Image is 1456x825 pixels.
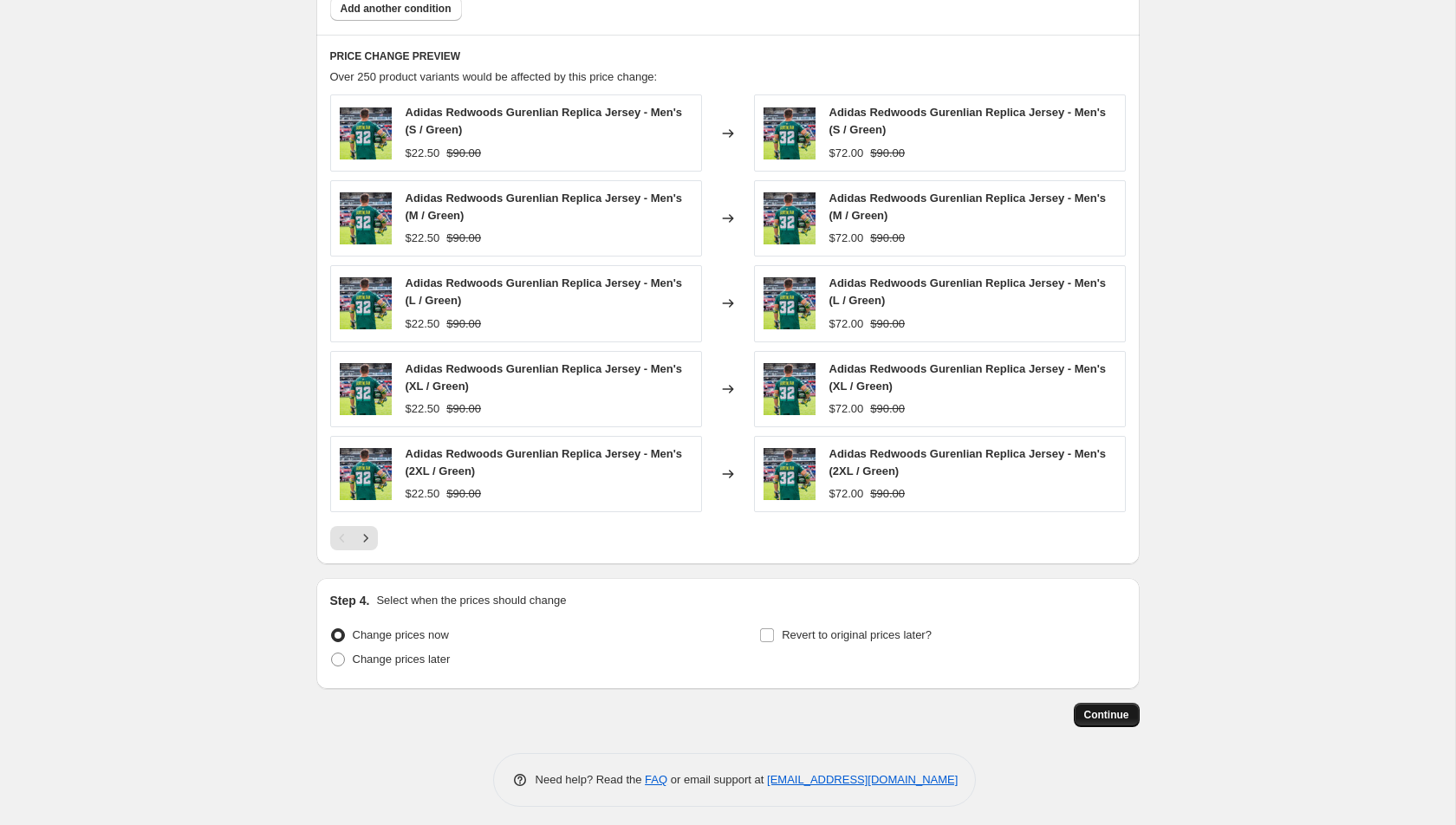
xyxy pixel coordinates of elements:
[764,277,816,329] img: gurenlian_green_front_80x.jpg
[829,230,864,247] div: $72.00
[341,2,452,16] span: Add another condition
[330,526,378,550] nav: Pagination
[829,106,1107,136] span: Adidas Redwoods Gurenlian Replica Jersey - Men's (S / Green)
[829,447,1107,477] span: Adidas Redwoods Gurenlian Replica Jersey - Men's (2XL / Green)
[870,145,905,162] strike: $90.00
[829,362,1107,393] span: Adidas Redwoods Gurenlian Replica Jersey - Men's (XL / Green)
[340,363,392,415] img: gurenlian_green_front_80x.jpg
[406,106,683,136] span: Adidas Redwoods Gurenlian Replica Jersey - Men's (S / Green)
[764,107,816,159] img: gurenlian_green_front_80x.jpg
[667,773,767,786] span: or email support at
[870,485,905,503] strike: $90.00
[1084,708,1129,722] span: Continue
[406,315,440,333] div: $22.50
[870,400,905,418] strike: $90.00
[870,315,905,333] strike: $90.00
[536,773,646,786] span: Need help? Read the
[829,485,864,503] div: $72.00
[353,653,451,666] span: Change prices later
[829,400,864,418] div: $72.00
[870,230,905,247] strike: $90.00
[340,448,392,500] img: gurenlian_green_front_80x.jpg
[354,526,378,550] button: Next
[406,447,683,477] span: Adidas Redwoods Gurenlian Replica Jersey - Men's (2XL / Green)
[829,192,1107,222] span: Adidas Redwoods Gurenlian Replica Jersey - Men's (M / Green)
[340,277,392,329] img: gurenlian_green_front_80x.jpg
[406,400,440,418] div: $22.50
[406,230,440,247] div: $22.50
[376,592,566,609] p: Select when the prices should change
[446,145,481,162] strike: $90.00
[764,448,816,500] img: gurenlian_green_front_80x.jpg
[406,485,440,503] div: $22.50
[340,192,392,244] img: gurenlian_green_front_80x.jpg
[330,49,1126,63] h6: PRICE CHANGE PREVIEW
[406,276,683,307] span: Adidas Redwoods Gurenlian Replica Jersey - Men's (L / Green)
[446,400,481,418] strike: $90.00
[764,363,816,415] img: gurenlian_green_front_80x.jpg
[406,145,440,162] div: $22.50
[446,230,481,247] strike: $90.00
[446,315,481,333] strike: $90.00
[406,362,683,393] span: Adidas Redwoods Gurenlian Replica Jersey - Men's (XL / Green)
[340,107,392,159] img: gurenlian_green_front_80x.jpg
[767,773,958,786] a: [EMAIL_ADDRESS][DOMAIN_NAME]
[406,192,683,222] span: Adidas Redwoods Gurenlian Replica Jersey - Men's (M / Green)
[764,192,816,244] img: gurenlian_green_front_80x.jpg
[330,70,658,83] span: Over 250 product variants would be affected by this price change:
[330,592,370,609] h2: Step 4.
[782,628,932,641] span: Revert to original prices later?
[829,276,1107,307] span: Adidas Redwoods Gurenlian Replica Jersey - Men's (L / Green)
[446,485,481,503] strike: $90.00
[353,628,449,641] span: Change prices now
[645,773,667,786] a: FAQ
[1074,703,1140,727] button: Continue
[829,315,864,333] div: $72.00
[829,145,864,162] div: $72.00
